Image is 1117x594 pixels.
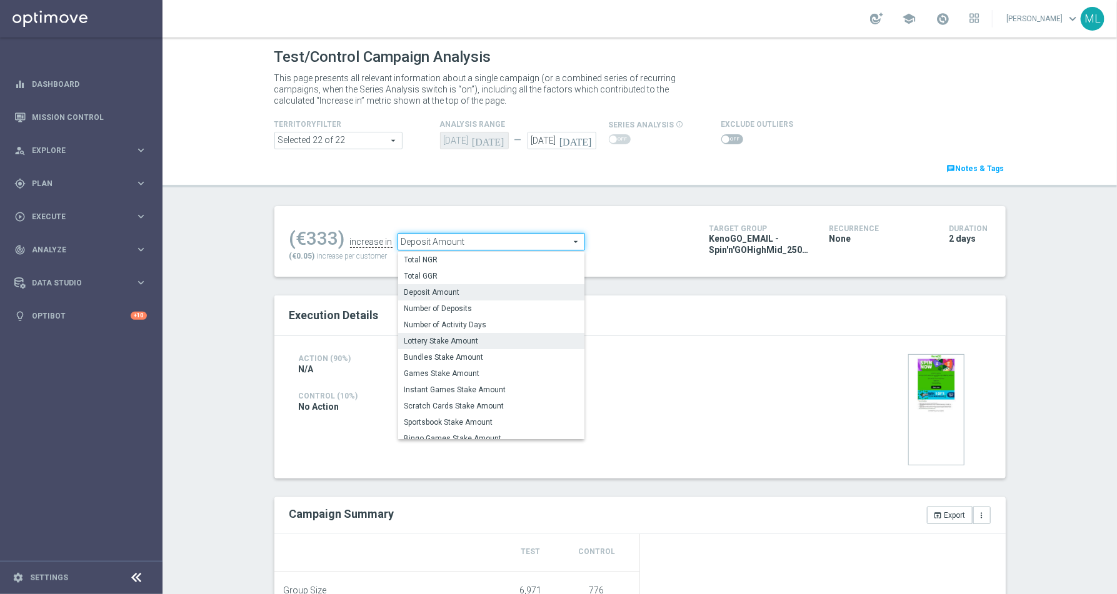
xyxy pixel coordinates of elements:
[14,101,147,134] div: Mission Control
[135,177,147,189] i: keyboard_arrow_right
[14,112,148,122] button: Mission Control
[404,369,578,379] span: Games Stake Amount
[1066,12,1079,26] span: keyboard_arrow_down
[404,255,578,265] span: Total NGR
[299,401,339,412] span: No Action
[14,277,135,289] div: Data Studio
[32,279,135,287] span: Data Studio
[14,212,148,222] button: play_circle_outline Execute keyboard_arrow_right
[404,417,578,427] span: Sportsbook Stake Amount
[709,224,811,233] h4: Target Group
[13,572,24,583] i: settings
[289,252,315,260] span: (€0.05)
[32,246,135,254] span: Analyze
[32,180,135,187] span: Plan
[299,364,314,375] span: N/A
[317,252,388,260] span: increase per customer
[135,210,147,222] i: keyboard_arrow_right
[14,145,135,156] div: Explore
[14,179,148,189] button: gps_fixed Plan keyboard_arrow_right
[14,67,147,101] div: Dashboard
[14,310,26,322] i: lightbulb
[32,147,135,154] span: Explore
[14,244,26,255] i: track_changes
[404,401,578,411] span: Scratch Cards Stake Amount
[135,144,147,156] i: keyboard_arrow_right
[829,233,851,244] span: None
[559,132,596,146] i: [DATE]
[472,132,509,146] i: [DATE]
[578,547,615,556] span: Control
[946,162,1006,176] a: chatNotes & Tags
[274,72,693,106] p: This page presents all relevant information about a single campaign (or a combined series of recu...
[404,287,578,297] span: Deposit Amount
[135,244,147,255] i: keyboard_arrow_right
[949,233,976,244] span: 2 days
[14,311,148,321] button: lightbulb Optibot +10
[274,48,491,66] h1: Test/Control Campaign Analysis
[289,309,379,322] span: Execution Details
[721,120,794,129] h4: Exclude Outliers
[14,211,26,222] i: play_circle_outline
[14,211,135,222] div: Execute
[299,354,397,363] h4: Action (90%)
[973,507,991,524] button: more_vert
[289,507,394,520] h2: Campaign Summary
[609,121,674,129] span: series analysis
[14,244,135,255] div: Analyze
[902,12,916,26] span: school
[404,385,578,395] span: Instant Games Stake Amount
[30,574,68,582] a: Settings
[274,120,381,129] h4: TerritoryFilter
[528,132,596,149] input: Select Date
[404,271,578,281] span: Total GGR
[14,299,147,332] div: Optibot
[299,392,748,400] h4: Control (10%)
[404,433,578,443] span: Bingo Games Stake Amount
[1005,9,1081,28] a: [PERSON_NAME]keyboard_arrow_down
[1081,7,1104,31] div: ML
[404,352,578,362] span: Bundles Stake Amount
[32,299,131,332] a: Optibot
[14,178,135,189] div: Plan
[289,227,345,250] div: (€333)
[934,511,943,520] i: open_in_browser
[32,213,135,220] span: Execute
[14,146,148,156] button: person_search Explore keyboard_arrow_right
[978,511,986,520] i: more_vert
[829,224,931,233] h4: Recurrence
[509,135,528,146] div: —
[521,547,540,556] span: Test
[440,120,609,129] h4: analysis range
[14,245,148,255] button: track_changes Analyze keyboard_arrow_right
[949,224,991,233] h4: Duration
[908,354,964,465] img: 34837.jpeg
[404,304,578,314] span: Number of Deposits
[14,145,26,156] i: person_search
[676,121,684,128] i: info_outline
[350,237,393,248] div: increase in
[404,336,578,346] span: Lottery Stake Amount
[404,320,578,330] span: Number of Activity Days
[927,507,973,524] button: open_in_browser Export
[32,101,147,134] a: Mission Control
[14,79,148,89] button: equalizer Dashboard
[947,164,956,173] i: chat
[32,67,147,101] a: Dashboard
[131,312,147,320] div: +10
[14,79,26,90] i: equalizer
[14,278,148,288] button: Data Studio keyboard_arrow_right
[135,277,147,289] i: keyboard_arrow_right
[14,178,26,189] i: gps_fixed
[709,233,811,255] span: KenoGO_EMAIL - Spin'n'GOHighMid_250904
[275,132,402,149] span: Africa asia at br ca and 17 more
